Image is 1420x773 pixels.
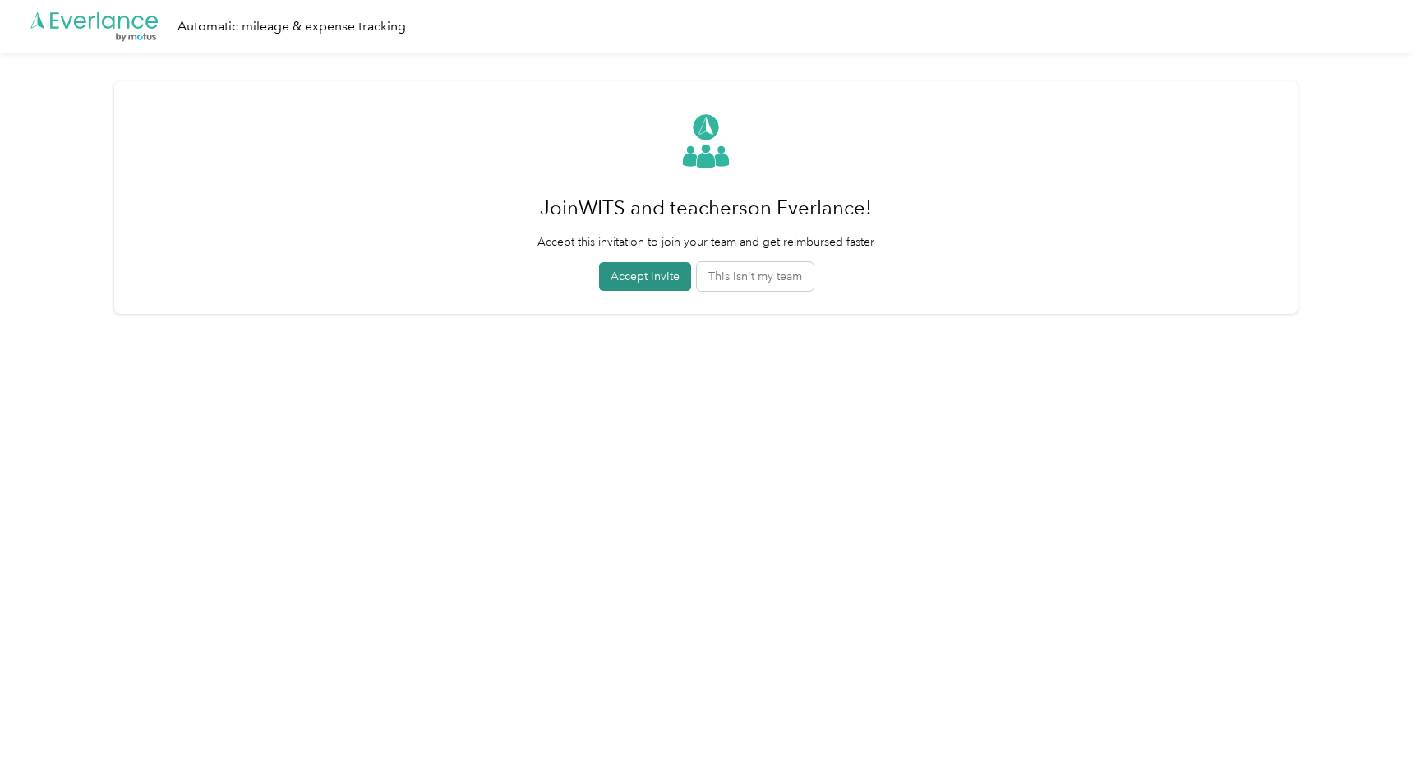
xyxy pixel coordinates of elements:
[599,262,691,291] button: Accept invite
[1328,681,1420,773] iframe: Everlance-gr Chat Button Frame
[697,262,814,291] button: This isn't my team
[177,16,406,37] div: Automatic mileage & expense tracking
[537,188,874,228] h1: Join WITS and teachers on Everlance!
[537,233,874,251] p: Accept this invitation to join your team and get reimbursed faster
